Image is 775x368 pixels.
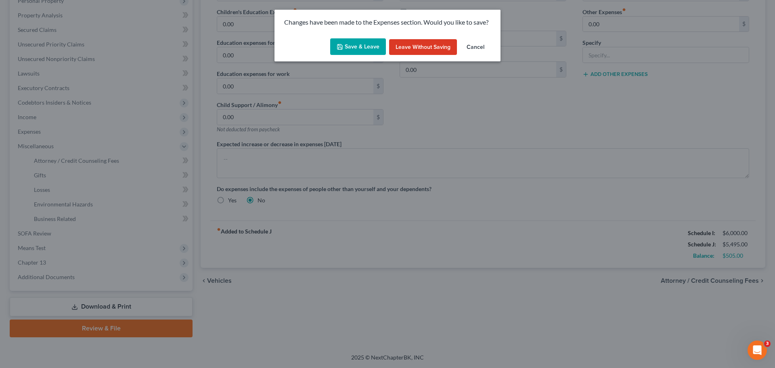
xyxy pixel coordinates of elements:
[764,341,771,347] span: 3
[389,39,457,55] button: Leave without Saving
[284,18,491,27] p: Changes have been made to the Expenses section. Would you like to save?
[748,341,767,360] iframe: Intercom live chat
[330,38,386,55] button: Save & Leave
[460,39,491,55] button: Cancel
